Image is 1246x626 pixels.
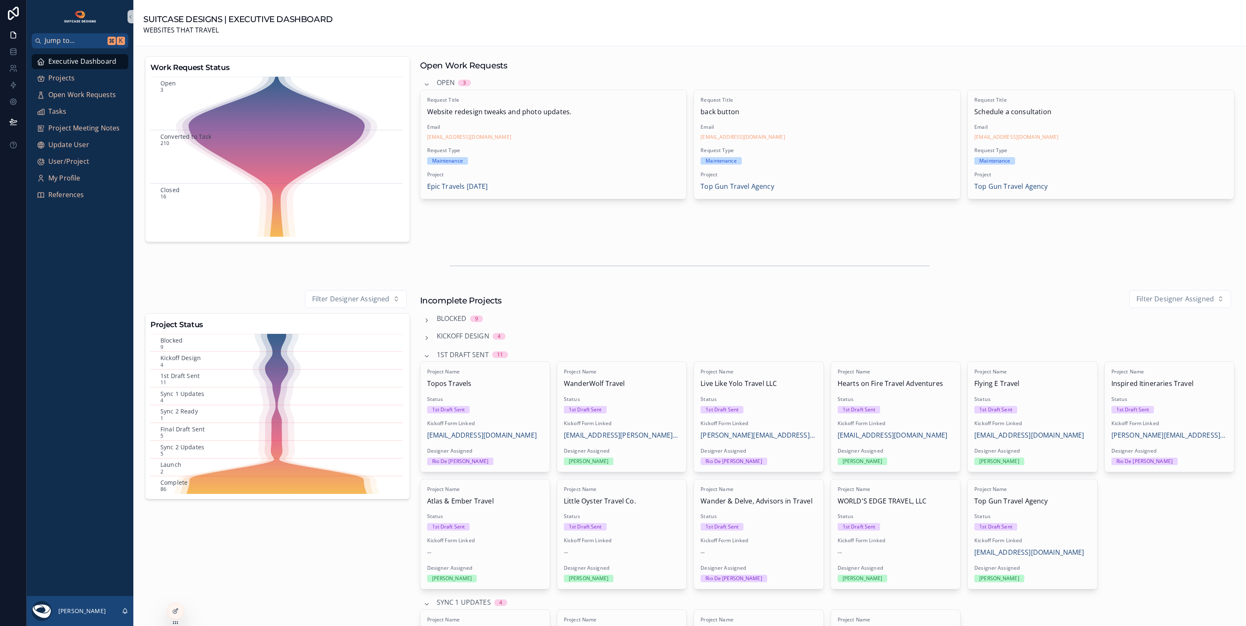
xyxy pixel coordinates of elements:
text: 16 [160,193,166,200]
span: Designer Assigned [974,448,1090,454]
span: Request Type [427,147,680,154]
span: Tasks [48,106,66,117]
span: Executive Dashboard [48,56,116,67]
span: Request Title [974,97,1227,103]
span: Project Name [701,486,816,493]
span: References [48,190,84,200]
h1: Incomplete Projects [420,295,502,306]
button: Jump to...K [32,33,128,48]
span: -- [701,547,705,558]
div: [PERSON_NAME] [432,575,472,582]
div: [PERSON_NAME] [979,575,1019,582]
text: Launch [160,461,181,468]
span: Kickoff Form Linked [974,420,1090,427]
a: [PERSON_NAME][EMAIL_ADDRESS][DOMAIN_NAME] [701,430,816,441]
a: [EMAIL_ADDRESS][DOMAIN_NAME] [974,430,1084,441]
div: [PERSON_NAME] [843,575,883,582]
div: 1st Draft Sent [432,406,465,413]
button: Select Button [1129,290,1231,308]
a: Top Gun Travel Agency [974,181,1048,192]
span: Project Meeting Notes [48,123,120,134]
a: User/Project [32,154,128,169]
a: Project NameWORLD'S EDGE TRAVEL, LLCStatus1st Draft SentKickoff Form Linked--Designer Assigned[PE... [831,479,961,589]
text: 1st Draft Sent [160,372,200,380]
a: Project NameTop Gun Travel AgencyStatus1st Draft SentKickoff Form Linked[EMAIL_ADDRESS][DOMAIN_NA... [967,479,1097,589]
a: Project NameInspired Itineraries TravelStatus1st Draft SentKickoff Form Linked[PERSON_NAME][EMAIL... [1104,361,1234,472]
span: Designer Assigned [564,448,680,454]
span: Kickoff Form Linked [1111,420,1227,427]
a: Project NameHearts on Fire Travel AdventuresStatus1st Draft SentKickoff Form Linked[EMAIL_ADDRESS... [831,361,961,472]
h3: Project Status [150,319,405,331]
a: Project NameWanderWolf TravelStatus1st Draft SentKickoff Form Linked[EMAIL_ADDRESS][PERSON_NAME][... [557,361,687,472]
span: Project Name [838,368,953,375]
div: 1st Draft Sent [569,523,602,531]
span: Project [701,171,953,178]
a: Request TitleSchedule a consultationEmail[EMAIL_ADDRESS][DOMAIN_NAME]Request TypeMaintenanceProje... [967,90,1234,199]
text: 86 [160,486,166,493]
span: [EMAIL_ADDRESS][PERSON_NAME][DOMAIN_NAME] [564,430,680,441]
span: Project Name [701,616,816,623]
a: Request TitleWebsite redesign tweaks and photo updates.Email[EMAIL_ADDRESS][DOMAIN_NAME]Request T... [420,90,687,199]
span: Project Name [564,486,680,493]
span: Kickoff Form Linked [564,537,680,544]
text: Sync 2 Ready [160,407,198,415]
a: Top Gun Travel Agency [701,181,774,192]
a: [EMAIL_ADDRESS][DOMAIN_NAME] [427,430,537,441]
div: 9 [475,316,478,322]
a: [PERSON_NAME][EMAIL_ADDRESS][DOMAIN_NAME] [1111,430,1227,441]
text: Complete [160,478,188,486]
a: Project NameAtlas & Ember TravelStatus1st Draft SentKickoff Form Linked--Designer Assigned[PERSON... [420,479,550,589]
span: Epic Travels [DATE] [427,181,488,192]
div: [PERSON_NAME] [569,458,609,465]
a: Project NameFlying E TravelStatus1st Draft SentKickoff Form Linked[EMAIL_ADDRESS][DOMAIN_NAME]Des... [967,361,1097,472]
text: Converted to Task [160,132,212,140]
h1: Open Work Requests [420,60,508,71]
text: Open [160,79,176,87]
span: Status [1111,396,1227,403]
text: Blocked [160,336,183,344]
a: Tasks [32,104,128,119]
span: Status [974,396,1090,403]
div: [PERSON_NAME] [569,575,609,582]
span: Open [437,78,455,88]
span: Project Name [564,368,680,375]
span: K [118,38,124,44]
span: -- [427,547,431,558]
span: [EMAIL_ADDRESS][DOMAIN_NAME] [974,547,1084,558]
a: Project NameLittle Oyster Travel Co.Status1st Draft SentKickoff Form Linked--Designer Assigned[PE... [557,479,687,589]
span: Kickoff Design [437,331,489,342]
div: Rio De [PERSON_NAME] [1116,458,1173,465]
span: Wander & Delve, Advisors in Travel [701,496,816,507]
span: Live Like Yolo Travel LLC [701,378,816,389]
text: Closed [160,185,180,193]
span: Email [701,124,953,130]
text: 5 [160,432,163,439]
text: 5 [160,450,163,457]
span: Project [974,171,1227,178]
span: Filter Designer Assigned [312,294,390,305]
a: My Profile [32,171,128,186]
text: 1 [160,415,163,422]
h1: SUITCASE DESIGNS | EXECUTIVE DASHBOARD [143,13,333,25]
span: Project Name [427,486,543,493]
span: -- [838,547,842,558]
span: Designer Assigned [701,565,816,571]
span: Designer Assigned [427,448,543,454]
span: Status [427,513,543,520]
span: Designer Assigned [564,565,680,571]
div: Maintenance [432,157,463,165]
span: Status [701,513,816,520]
span: Request Title [701,97,953,103]
span: Designer Assigned [427,565,543,571]
button: Select Button [305,290,407,308]
a: [EMAIL_ADDRESS][DOMAIN_NAME] [838,430,947,441]
a: Projects [32,71,128,86]
span: Request Type [701,147,953,154]
span: Open Work Requests [48,90,116,100]
a: References [32,188,128,203]
div: 1st Draft Sent [706,523,738,531]
a: Open Work Requests [32,88,128,103]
